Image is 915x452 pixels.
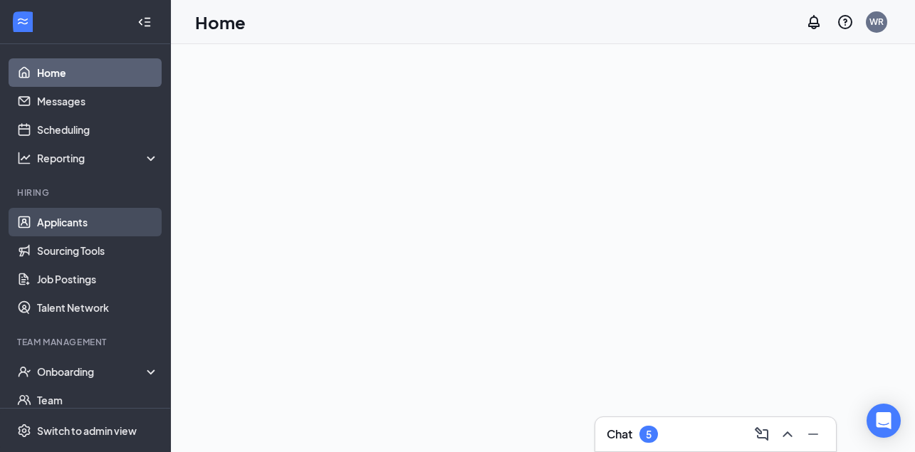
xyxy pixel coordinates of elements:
[37,58,159,87] a: Home
[779,426,796,443] svg: ChevronUp
[869,16,884,28] div: WR
[17,424,31,438] svg: Settings
[802,423,825,446] button: Minimize
[17,336,156,348] div: Team Management
[646,429,652,441] div: 5
[805,14,822,31] svg: Notifications
[137,15,152,29] svg: Collapse
[37,236,159,265] a: Sourcing Tools
[37,364,147,379] div: Onboarding
[17,151,31,165] svg: Analysis
[37,208,159,236] a: Applicants
[751,423,773,446] button: ComposeMessage
[805,426,822,443] svg: Minimize
[16,14,30,28] svg: WorkstreamLogo
[195,10,246,34] h1: Home
[37,386,159,414] a: Team
[37,265,159,293] a: Job Postings
[37,115,159,144] a: Scheduling
[17,186,156,199] div: Hiring
[37,424,137,438] div: Switch to admin view
[37,293,159,322] a: Talent Network
[37,87,159,115] a: Messages
[837,14,854,31] svg: QuestionInfo
[867,404,901,438] div: Open Intercom Messenger
[17,364,31,379] svg: UserCheck
[776,423,799,446] button: ChevronUp
[753,426,770,443] svg: ComposeMessage
[37,151,160,165] div: Reporting
[607,426,632,442] h3: Chat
